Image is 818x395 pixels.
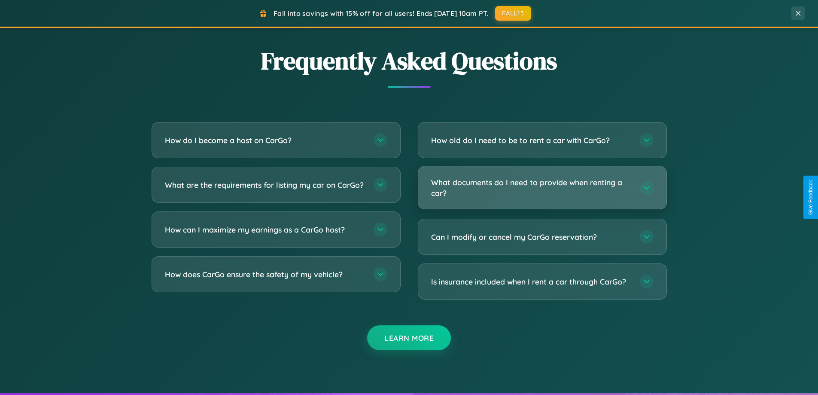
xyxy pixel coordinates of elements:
h3: Is insurance included when I rent a car through CarGo? [431,276,631,287]
span: Fall into savings with 15% off for all users! Ends [DATE] 10am PT. [274,9,489,18]
h3: How does CarGo ensure the safety of my vehicle? [165,269,365,280]
button: FALL15 [495,6,531,21]
h3: What are the requirements for listing my car on CarGo? [165,180,365,190]
h3: How can I maximize my earnings as a CarGo host? [165,224,365,235]
h2: Frequently Asked Questions [152,44,667,77]
div: Give Feedback [808,180,814,215]
button: Learn More [367,325,451,350]
h3: How old do I need to be to rent a car with CarGo? [431,135,631,146]
h3: How do I become a host on CarGo? [165,135,365,146]
h3: Can I modify or cancel my CarGo reservation? [431,232,631,242]
h3: What documents do I need to provide when renting a car? [431,177,631,198]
